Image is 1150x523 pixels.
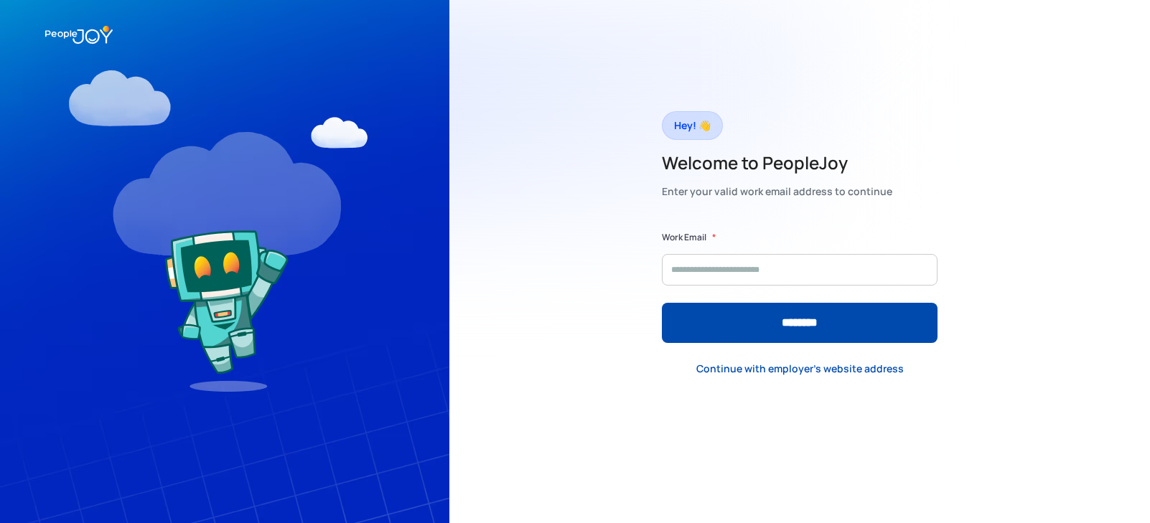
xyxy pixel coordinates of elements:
[696,362,904,376] div: Continue with employer's website address
[662,182,892,202] div: Enter your valid work email address to continue
[674,116,711,136] div: Hey! 👋
[662,230,706,245] label: Work Email
[662,151,892,174] h2: Welcome to PeopleJoy
[685,354,915,383] a: Continue with employer's website address
[662,230,938,343] form: Form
